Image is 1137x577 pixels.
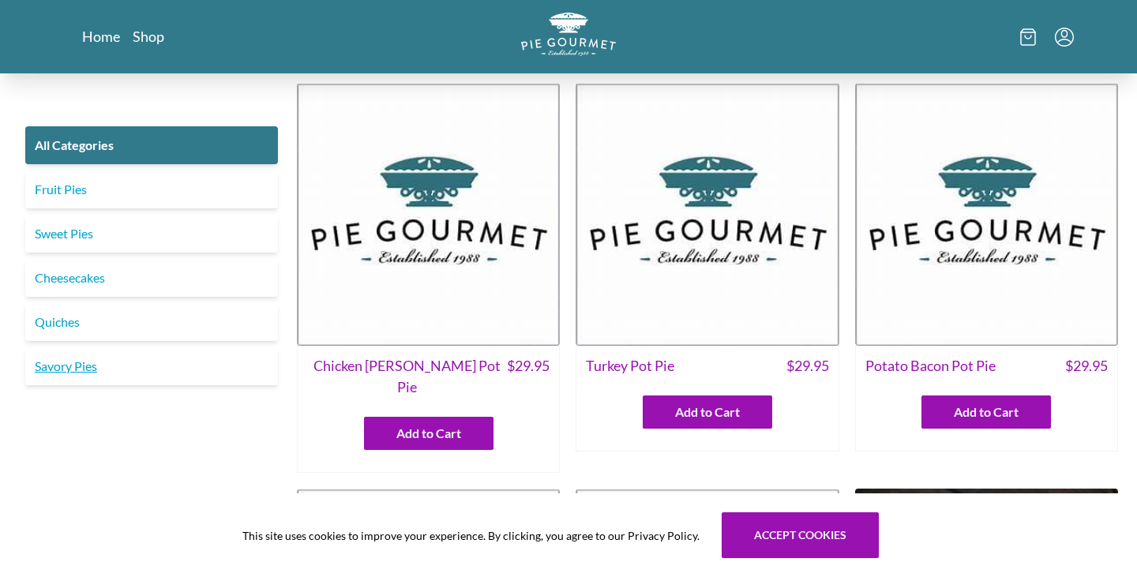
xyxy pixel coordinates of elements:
[133,27,164,46] a: Shop
[1065,355,1108,377] span: $ 29.95
[25,170,278,208] a: Fruit Pies
[865,355,996,377] span: Potato Bacon Pot Pie
[25,126,278,164] a: All Categories
[25,215,278,253] a: Sweet Pies
[307,355,507,398] span: Chicken [PERSON_NAME] Pot Pie
[921,395,1051,429] button: Add to Cart
[643,395,772,429] button: Add to Cart
[722,512,879,558] button: Accept cookies
[521,13,616,61] a: Logo
[855,83,1118,346] img: Potato Bacon Pot Pie
[396,424,461,443] span: Add to Cart
[507,355,550,398] span: $ 29.95
[954,403,1019,422] span: Add to Cart
[675,403,740,422] span: Add to Cart
[242,527,700,544] span: This site uses cookies to improve your experience. By clicking, you agree to our Privacy Policy.
[786,355,829,377] span: $ 29.95
[25,259,278,297] a: Cheesecakes
[82,27,120,46] a: Home
[297,83,560,346] img: Chicken Curry Pot Pie
[521,13,616,56] img: logo
[576,83,839,346] img: Turkey Pot Pie
[1055,28,1074,47] button: Menu
[25,347,278,385] a: Savory Pies
[586,355,674,377] span: Turkey Pot Pie
[364,417,493,450] button: Add to Cart
[25,303,278,341] a: Quiches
